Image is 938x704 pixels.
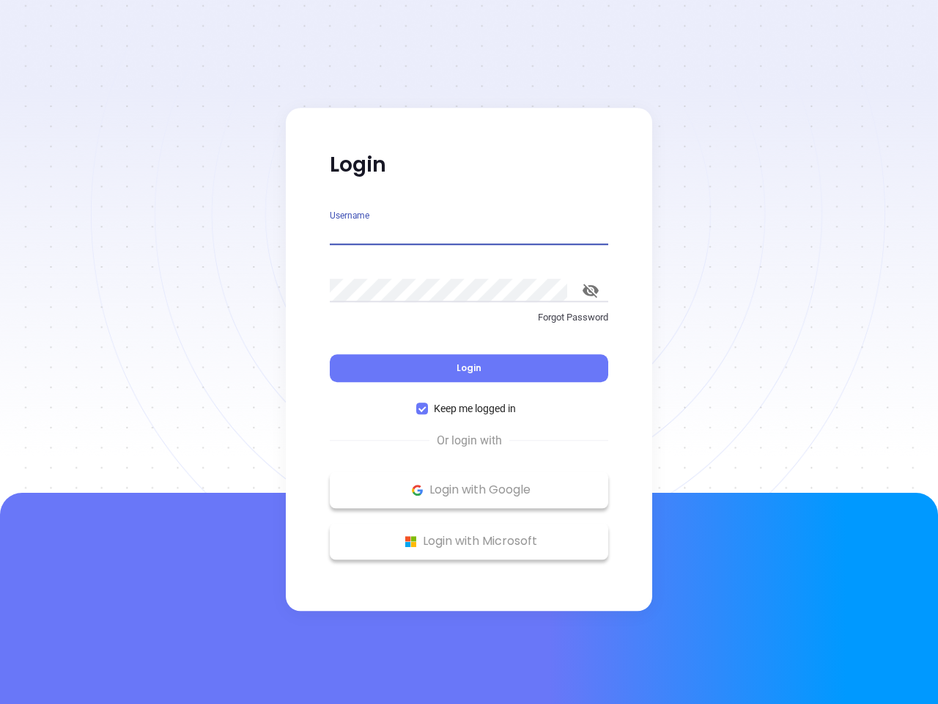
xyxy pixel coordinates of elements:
[330,523,608,560] button: Microsoft Logo Login with Microsoft
[408,481,426,499] img: Google Logo
[330,152,608,178] p: Login
[457,362,481,374] span: Login
[337,479,601,501] p: Login with Google
[573,273,608,308] button: toggle password visibility
[330,354,608,382] button: Login
[402,532,420,551] img: Microsoft Logo
[330,310,608,325] p: Forgot Password
[330,211,369,220] label: Username
[428,400,522,417] span: Keep me logged in
[330,310,608,337] a: Forgot Password
[330,472,608,508] button: Google Logo Login with Google
[337,530,601,552] p: Login with Microsoft
[429,432,509,450] span: Or login with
